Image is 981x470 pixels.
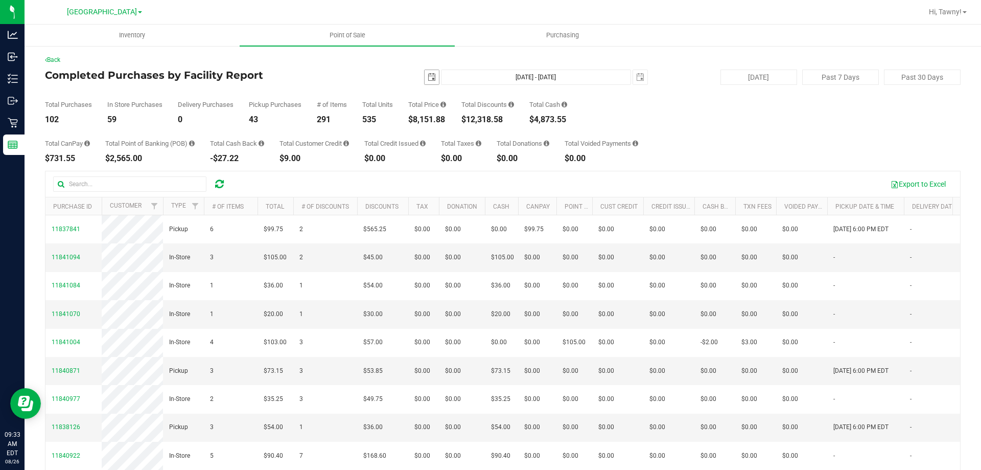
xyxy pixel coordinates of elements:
[720,70,797,85] button: [DATE]
[649,338,665,347] span: $0.00
[526,203,550,210] a: CanPay
[700,422,716,432] span: $0.00
[52,282,80,289] span: 11841084
[884,175,952,193] button: Export to Excel
[414,225,430,234] span: $0.00
[833,422,889,432] span: [DATE] 6:00 PM EDT
[649,422,665,432] span: $0.00
[107,116,162,124] div: 59
[363,394,383,404] span: $49.75
[264,309,283,319] span: $20.00
[649,366,665,376] span: $0.00
[441,154,481,163] div: $0.00
[782,366,798,376] span: $0.00
[741,338,757,347] span: $3.00
[266,203,284,210] a: Total
[910,451,912,461] span: -
[169,281,190,290] span: In-Store
[259,140,264,147] i: Sum of the cash-back amounts from rounded-up electronic payments for all purchases in the date ra...
[524,309,540,319] span: $0.00
[363,338,383,347] span: $57.00
[8,96,18,106] inline-svg: Outbound
[363,281,383,290] span: $54.00
[210,309,214,319] span: 1
[299,309,303,319] span: 1
[782,422,798,432] span: $0.00
[5,458,20,465] p: 08/26
[544,140,549,147] i: Sum of all round-up-to-next-dollar total price adjustments for all purchases in the date range.
[299,451,303,461] span: 7
[461,101,514,108] div: Total Discounts
[910,422,912,432] span: -
[316,31,379,40] span: Point of Sale
[363,422,383,432] span: $36.00
[491,309,510,319] span: $20.00
[782,225,798,234] span: $0.00
[649,309,665,319] span: $0.00
[445,225,461,234] span: $0.00
[741,366,757,376] span: $0.00
[497,154,549,163] div: $0.00
[833,394,835,404] span: -
[210,366,214,376] span: 3
[365,203,399,210] a: Discounts
[741,225,757,234] span: $0.00
[240,25,455,46] a: Point of Sale
[910,309,912,319] span: -
[493,203,509,210] a: Cash
[700,281,716,290] span: $0.00
[279,140,349,147] div: Total Customer Credit
[782,338,798,347] span: $0.00
[299,281,303,290] span: 1
[416,203,428,210] a: Tax
[649,225,665,234] span: $0.00
[210,281,214,290] span: 1
[563,394,578,404] span: $0.00
[362,101,393,108] div: Total Units
[52,367,80,374] span: 11840871
[299,225,303,234] span: 2
[52,395,80,402] span: 11840977
[833,366,889,376] span: [DATE] 6:00 PM EDT
[84,140,90,147] i: Sum of the successful, non-voided CanPay payment transactions for all purchases in the date range.
[264,422,283,432] span: $54.00
[178,101,233,108] div: Delivery Purchases
[910,338,912,347] span: -
[264,281,283,290] span: $36.00
[420,140,426,147] i: Sum of all account credit issued for all refunds from returned purchases in the date range.
[445,422,461,432] span: $0.00
[210,422,214,432] span: 3
[529,101,567,108] div: Total Cash
[833,253,835,262] span: -
[169,225,188,234] span: Pickup
[210,394,214,404] span: 2
[529,116,567,124] div: $4,873.55
[362,116,393,124] div: 535
[524,422,540,432] span: $0.00
[107,101,162,108] div: In Store Purchases
[249,101,301,108] div: Pickup Purchases
[524,225,544,234] span: $99.75
[563,338,586,347] span: $105.00
[782,281,798,290] span: $0.00
[563,451,578,461] span: $0.00
[169,309,190,319] span: In-Store
[491,394,510,404] span: $35.25
[598,338,614,347] span: $0.00
[598,366,614,376] span: $0.00
[700,253,716,262] span: $0.00
[45,70,350,81] h4: Completed Purchases by Facility Report
[299,422,303,432] span: 1
[8,118,18,128] inline-svg: Retail
[110,202,142,209] a: Customer
[52,226,80,233] span: 11837841
[45,116,92,124] div: 102
[598,394,614,404] span: $0.00
[524,281,540,290] span: $0.00
[301,203,349,210] a: # of Discounts
[743,203,772,210] a: Txn Fees
[264,338,287,347] span: $103.00
[703,203,736,210] a: Cash Back
[563,366,578,376] span: $0.00
[700,451,716,461] span: $0.00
